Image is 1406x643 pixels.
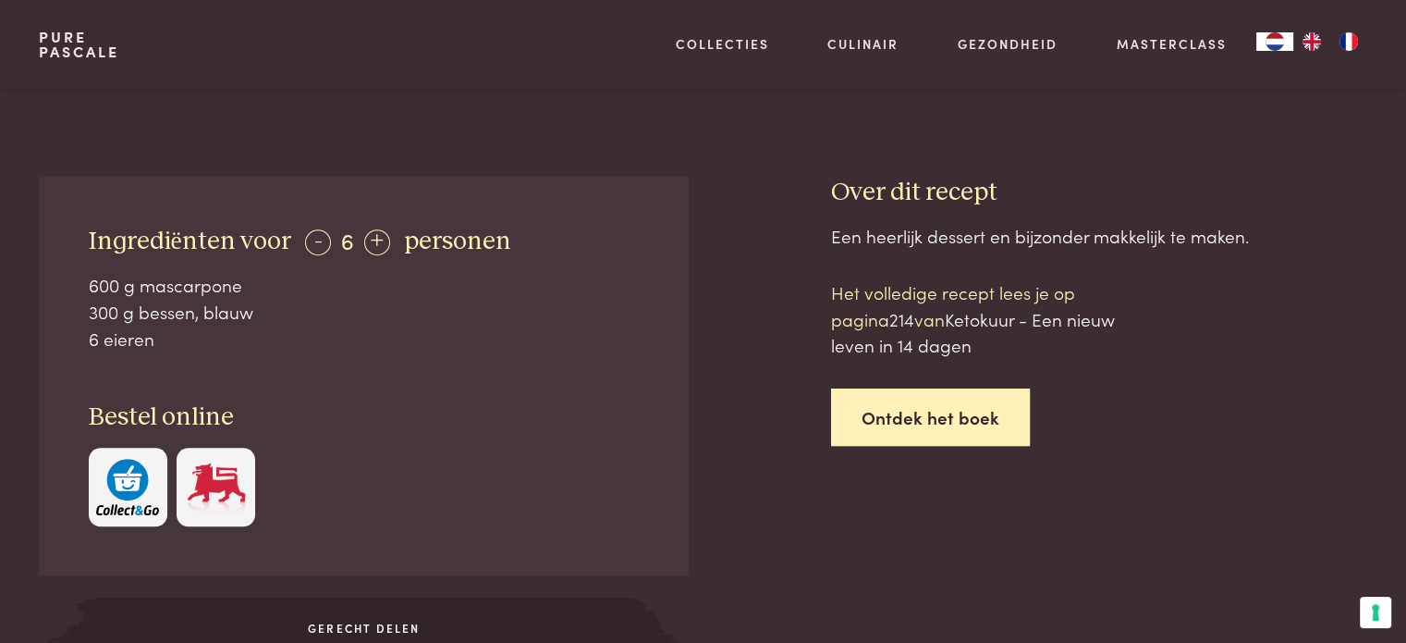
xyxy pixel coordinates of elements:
[831,177,1367,209] h3: Over dit recept
[831,223,1367,250] div: Een heerlijk dessert en bijzonder makkelijk te maken.
[1293,32,1330,51] a: EN
[89,229,291,254] span: Ingrediënten voor
[831,279,1145,359] p: Het volledige recept lees je op pagina van
[341,225,354,255] span: 6
[185,459,248,515] img: Delhaize
[958,34,1058,54] a: Gezondheid
[1330,32,1367,51] a: FR
[1256,32,1293,51] div: Language
[89,326,640,352] div: 6 eieren
[89,299,640,326] div: 300 g bessen, blauw
[404,229,511,254] span: personen
[889,306,914,331] span: 214
[305,229,331,255] div: -
[364,229,390,255] div: +
[96,459,159,515] img: c308188babc36a3a401bcb5cb7e020f4d5ab42f7cacd8327e500463a43eeb86c.svg
[1360,597,1391,628] button: Uw voorkeuren voor toestemming voor trackingtechnologieën
[831,389,1030,447] a: Ontdek het boek
[827,34,899,54] a: Culinair
[1117,34,1227,54] a: Masterclass
[1256,32,1293,51] a: NL
[89,402,640,434] h3: Bestel online
[676,34,769,54] a: Collecties
[39,30,119,59] a: PurePascale
[89,272,640,299] div: 600 g mascarpone
[96,620,630,637] span: Gerecht delen
[1293,32,1367,51] ul: Language list
[1256,32,1367,51] aside: Language selected: Nederlands
[831,306,1115,358] span: Ketokuur - Een nieuw leven in 14 dagen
